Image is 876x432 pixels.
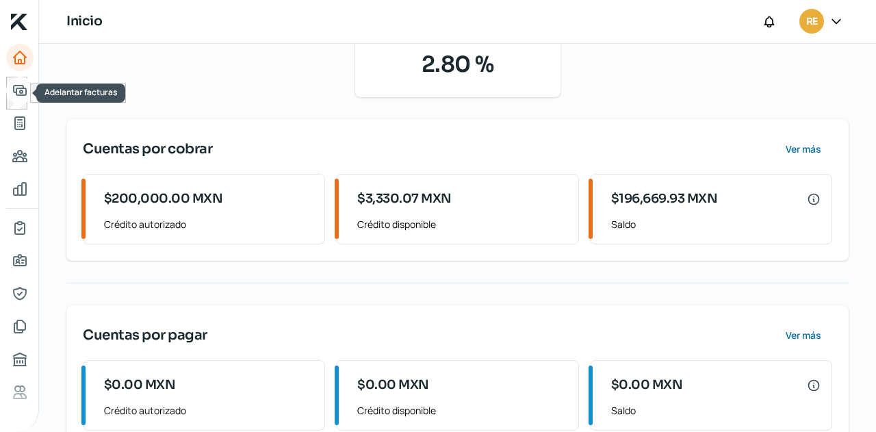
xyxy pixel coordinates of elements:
span: $0.00 MXN [104,376,176,394]
a: Tus créditos [6,110,34,137]
span: Crédito autorizado [104,402,313,419]
span: Crédito disponible [357,216,567,233]
span: Adelantar facturas [44,86,117,98]
span: Crédito disponible [357,402,567,419]
span: Saldo [611,402,821,419]
span: Crédito autorizado [104,216,313,233]
a: Buró de crédito [6,346,34,373]
a: Referencias [6,379,34,406]
span: $3,330.07 MXN [357,190,452,208]
button: Ver más [774,322,832,349]
span: Saldo [611,216,821,233]
a: Pago a proveedores [6,142,34,170]
span: $200,000.00 MXN [104,190,223,208]
span: $0.00 MXN [357,376,429,394]
a: Mis finanzas [6,175,34,203]
span: Ver más [786,144,821,154]
span: $196,669.93 MXN [611,190,718,208]
button: Ver más [774,136,832,163]
h1: Inicio [66,12,102,31]
a: Adelantar facturas [6,77,34,104]
a: Información general [6,247,34,275]
span: Ver más [786,331,821,340]
a: Mi contrato [6,214,34,242]
a: Representantes [6,280,34,307]
span: Cuentas por cobrar [83,139,212,160]
a: Documentos [6,313,34,340]
span: RE [806,14,817,30]
span: $0.00 MXN [611,376,683,394]
a: Inicio [6,44,34,71]
span: Cuentas por pagar [83,325,207,346]
span: 2.80 % [372,48,544,81]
